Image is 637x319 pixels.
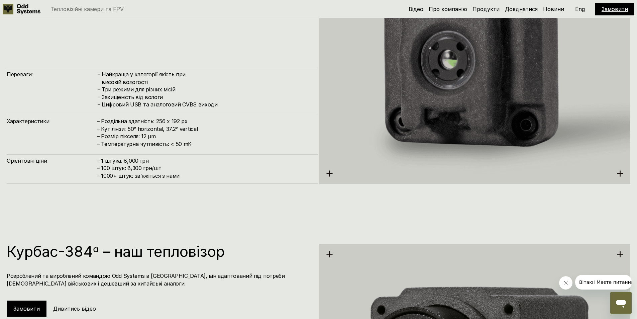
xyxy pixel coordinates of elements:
h4: – [98,70,100,78]
h4: Характеристики [7,117,97,125]
a: Продукти [472,6,500,12]
iframe: Закрити повідомлення [559,276,572,290]
h4: Розроблений та вироблений командою Odd Systems в [GEOGRAPHIC_DATA], він адаптований під потреби [... [7,272,311,287]
a: Новини [543,6,564,12]
h5: Дивитись відео [53,305,96,312]
a: Доєднатися [505,6,538,12]
h4: – 1 штука: 8,000 грн – 100 штук: 8,300 грн/шт [97,157,311,179]
a: Про компанію [429,6,467,12]
h4: – [98,100,100,108]
iframe: Повідомлення від компанії [575,275,632,290]
h4: Цифровий USB та аналоговий CVBS виходи [102,101,311,108]
h4: Орієнтовні ціни [7,157,97,164]
iframe: Кнопка для запуску вікна повідомлень [610,292,632,314]
h1: Курбас-384ᵅ – наш тепловізор [7,244,311,259]
a: Замовити [602,6,628,12]
span: – ⁠1000+ штук: звʼяжіться з нами [97,172,180,179]
h4: Захищеність від вологи [102,93,311,101]
h4: Переваги: [7,71,97,78]
span: Вітаю! Маєте питання? [4,5,61,10]
h4: Три режими для різних місій [102,86,311,93]
p: Тепловізійні камери та FPV [50,6,124,12]
h4: – Роздільна здатність: 256 x 192 px – Кут лінзи: 50° horizontal, 37.2° vertical – Розмір пікселя:... [97,117,311,148]
p: Eng [575,6,585,12]
a: Замовити [13,305,40,312]
h4: – [98,93,100,100]
a: Відео [409,6,423,12]
h4: – [98,85,100,93]
h4: Найкраща у категорії якість при високій вологості [102,71,311,86]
